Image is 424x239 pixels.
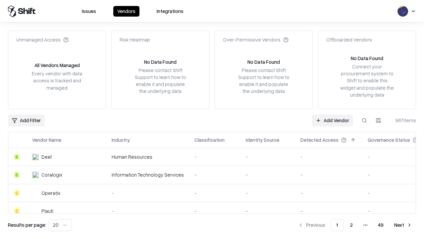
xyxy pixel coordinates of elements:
div: Classification [194,136,225,143]
div: - [300,190,357,197]
div: Deel [41,153,52,160]
div: B [14,154,20,160]
div: No Data Found [351,55,383,62]
img: Operatix [32,190,39,196]
div: Information Technology Services [112,171,184,178]
div: Every vendor with data access is tracked and managed [29,70,84,91]
div: B [14,172,20,178]
button: 2 [345,219,358,231]
div: Connect your procurement system to Shift to enable this widget and populate the underlying data [340,63,395,98]
div: - [246,207,290,214]
div: Governance Status [368,136,410,143]
div: Over-Permissive Vendors [223,36,289,43]
div: - [300,153,357,160]
div: - [300,207,357,214]
div: - [246,153,290,160]
button: Integrations [153,6,187,17]
div: - [112,207,184,214]
div: 967 items [390,117,416,124]
button: 1 [331,219,344,231]
p: Results per page: [8,221,46,228]
div: - [300,171,357,178]
div: Plauti [41,207,53,214]
div: Identity Source [246,136,279,143]
div: All Vendors Managed [34,62,80,69]
div: Operatix [41,190,60,197]
button: Next [390,219,416,231]
button: 49 [373,219,389,231]
div: No Data Found [144,58,177,65]
nav: pagination [294,219,416,231]
a: Add Vendor [312,115,353,126]
div: C [14,190,20,196]
button: Vendors [113,6,139,17]
div: Human Resources [112,153,184,160]
div: - [194,190,235,197]
div: Please contact Shift Support to learn how to enable it and populate the underlying data [236,67,291,95]
img: Plauti [32,207,39,214]
button: Issues [78,6,100,17]
img: Deel [32,154,39,160]
div: - [194,207,235,214]
div: Coralogix [41,171,62,178]
div: - [112,190,184,197]
div: Unmanaged Access [16,36,69,43]
div: Industry [112,136,130,143]
div: - [246,190,290,197]
div: - [246,171,290,178]
img: Coralogix [32,172,39,178]
div: Offboarded Vendors [326,36,372,43]
div: - [194,153,235,160]
div: C [14,207,20,214]
div: Please contact Shift Support to learn how to enable it and populate the underlying data [133,67,188,95]
div: - [194,171,235,178]
div: No Data Found [247,58,280,65]
div: Risk Heatmap [120,36,150,43]
div: Detected Access [300,136,339,143]
button: Add Filter [8,115,45,126]
div: Vendor Name [32,136,61,143]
